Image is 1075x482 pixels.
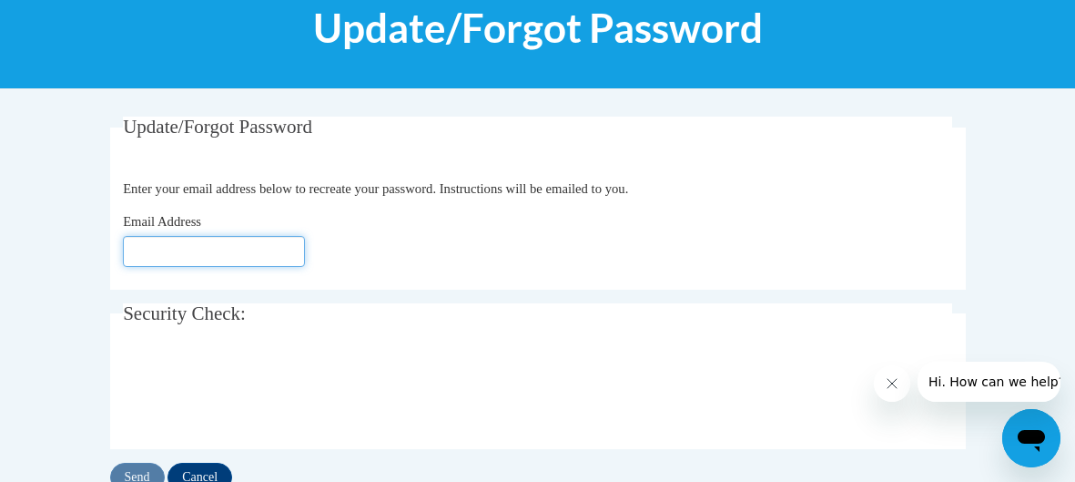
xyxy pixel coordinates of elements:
[918,362,1060,402] iframe: Message from company
[123,214,201,229] span: Email Address
[313,4,763,52] span: Update/Forgot Password
[123,116,312,138] span: Update/Forgot Password
[1002,409,1060,467] iframe: Button to launch messaging window
[123,355,400,426] iframe: reCAPTCHA
[11,13,147,27] span: Hi. How can we help?
[123,236,305,267] input: Email
[123,303,246,324] span: Security Check:
[874,365,910,402] iframe: Close message
[123,181,628,196] span: Enter your email address below to recreate your password. Instructions will be emailed to you.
